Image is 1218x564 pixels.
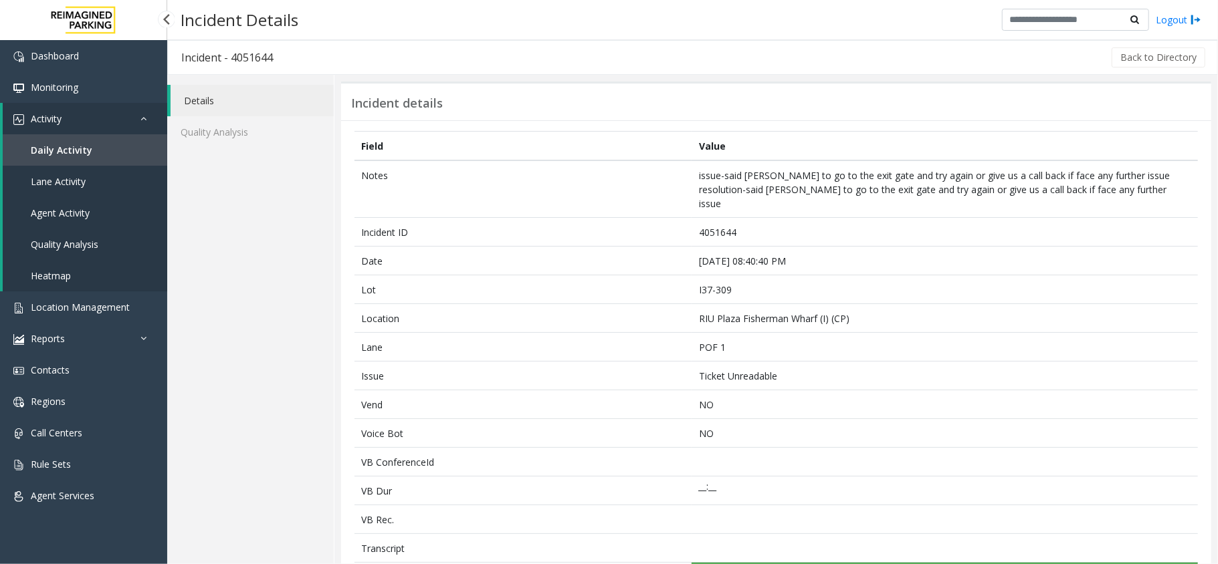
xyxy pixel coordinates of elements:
button: Back to Directory [1112,47,1205,67]
td: __:__ [692,476,1198,505]
a: Lane Activity [3,166,167,197]
th: Field [354,132,692,161]
td: Location [354,304,692,333]
img: 'icon' [13,303,24,313]
span: Activity [31,112,62,125]
span: Rule Sets [31,458,71,470]
a: Quality Analysis [167,116,334,148]
a: Daily Activity [3,134,167,166]
span: Daily Activity [31,144,92,156]
span: Quality Analysis [31,238,98,251]
td: [DATE] 08:40:40 PM [692,247,1198,275]
a: Heatmap [3,260,167,291]
h3: Incident - 4051644 [168,42,286,73]
a: Activity [3,103,167,134]
a: Details [171,85,334,116]
img: 'icon' [13,460,24,470]
span: Heatmap [31,269,71,282]
a: Quality Analysis [3,229,167,260]
img: 'icon' [13,397,24,408]
td: Transcript [354,534,692,563]
img: logout [1191,13,1201,27]
a: Logout [1156,13,1201,27]
td: Date [354,247,692,275]
td: Notes [354,160,692,218]
td: I37-309 [692,275,1198,304]
span: Dashboard [31,49,79,62]
td: Issue [354,362,692,390]
img: 'icon' [13,51,24,62]
td: Lane [354,333,692,362]
span: Reports [31,332,65,345]
img: 'icon' [13,114,24,125]
td: POF 1 [692,333,1198,362]
th: Value [692,132,1198,161]
td: VB Dur [354,476,692,505]
span: Regions [31,395,66,408]
td: VB Rec. [354,505,692,534]
span: Location Management [31,301,130,313]
span: Agent Activity [31,206,90,219]
span: Lane Activity [31,175,86,188]
img: 'icon' [13,334,24,345]
td: Ticket Unreadable [692,362,1198,390]
a: Agent Activity [3,197,167,229]
span: Contacts [31,364,70,376]
img: 'icon' [13,83,24,94]
span: Monitoring [31,81,78,94]
h3: Incident Details [174,3,305,36]
td: Voice Bot [354,419,692,448]
h3: Incident details [351,96,443,111]
td: VB ConferenceId [354,448,692,476]
img: 'icon' [13,366,24,376]
img: 'icon' [13,491,24,502]
td: RIU Plaza Fisherman Wharf (I) (CP) [692,304,1198,333]
td: Vend [354,390,692,419]
td: 4051644 [692,218,1198,247]
td: issue-said [PERSON_NAME] to go to the exit gate and try again or give us a call back if face any ... [692,160,1198,218]
td: Incident ID [354,218,692,247]
td: Lot [354,275,692,304]
p: NO [699,426,1191,440]
img: 'icon' [13,428,24,439]
span: Agent Services [31,489,94,502]
span: Call Centers [31,426,82,439]
p: NO [699,398,1191,412]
